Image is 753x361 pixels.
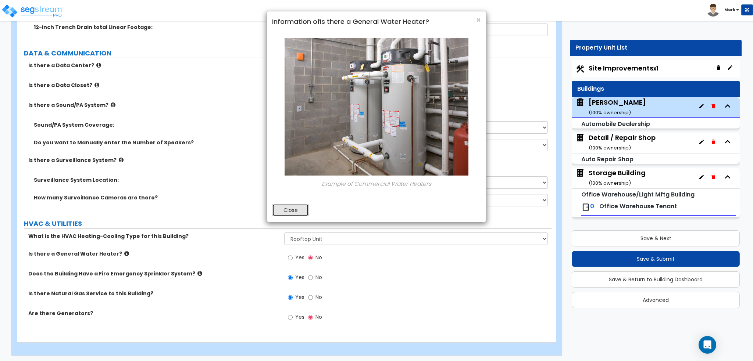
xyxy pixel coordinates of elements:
img: commercial-water-heaters.jpeg [285,38,468,176]
button: Close [272,204,309,216]
div: Open Intercom Messenger [699,336,716,354]
i: Example of Commercial Water Heaters [322,180,431,188]
span: × [476,15,481,25]
button: Close [476,16,481,24]
h4: Information of Is there a General Water Heater? [272,17,481,26]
